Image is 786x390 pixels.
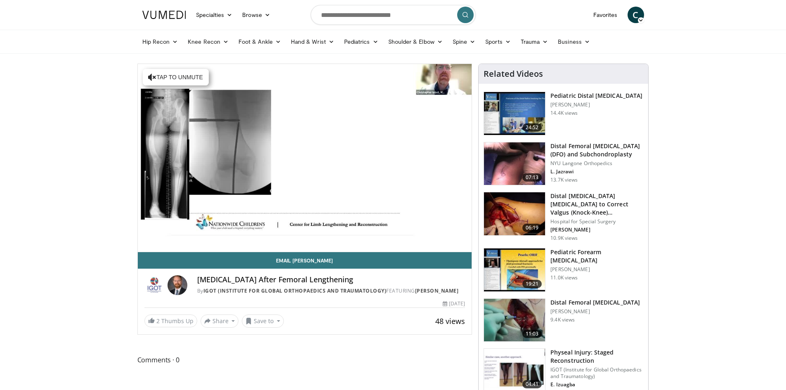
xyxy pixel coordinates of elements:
[137,355,472,365] span: Comments 0
[142,11,186,19] img: VuMedi Logo
[443,300,465,307] div: [DATE]
[550,298,640,307] h3: ​Distal Femoral [MEDICAL_DATA]
[550,317,575,323] p: 9.4K views
[339,33,383,50] a: Pediatrics
[484,298,643,342] a: 11:03 ​Distal Femoral [MEDICAL_DATA] [PERSON_NAME] 9.4K views
[143,69,209,85] button: Tap to unmute
[197,275,465,284] h4: [MEDICAL_DATA] After Femoral Lengthening
[168,275,187,295] img: Avatar
[550,92,642,100] h3: Pediatric Distal [MEDICAL_DATA]
[522,173,542,182] span: 07:13
[553,33,595,50] a: Business
[197,287,465,295] div: By FEATURING
[415,287,459,294] a: [PERSON_NAME]
[628,7,644,23] a: C
[201,314,239,328] button: Share
[484,192,545,235] img: 792110d2-4bfb-488c-b125-1d445b1bd757.150x105_q85_crop-smart_upscale.jpg
[144,314,197,327] a: 2 Thumbs Up
[484,142,545,185] img: eolv1L8ZdYrFVOcH4xMDoxOjBzMTt2bJ.150x105_q85_crop-smart_upscale.jpg
[286,33,339,50] a: Hand & Wrist
[311,5,476,25] input: Search topics, interventions
[242,314,284,328] button: Save to
[550,102,642,108] p: [PERSON_NAME]
[484,248,643,292] a: 19:21 Pediatric Forearm [MEDICAL_DATA] [PERSON_NAME] 11.0K views
[484,192,643,241] a: 06:19 Distal [MEDICAL_DATA] [MEDICAL_DATA] to Correct Valgus (Knock-Knee) [MEDICAL_DATA] Hospital...
[138,64,472,252] video-js: Video Player
[550,142,643,158] h3: Distal Femoral [MEDICAL_DATA] (DFO) and Subchondroplasty
[522,224,542,232] span: 06:19
[550,177,578,183] p: 13.7K views
[550,266,643,273] p: [PERSON_NAME]
[550,227,643,233] p: [PERSON_NAME]
[234,33,286,50] a: Foot & Ankle
[448,33,480,50] a: Spine
[550,348,643,365] h3: Physeal Injury: Staged Reconstruction
[550,308,640,315] p: [PERSON_NAME]
[550,160,643,167] p: NYU Langone Orthopedics
[191,7,238,23] a: Specialties
[484,92,643,135] a: 24:52 Pediatric Distal [MEDICAL_DATA] [PERSON_NAME] 14.4K views
[237,7,275,23] a: Browse
[484,69,543,79] h4: Related Videos
[138,252,472,269] a: Email [PERSON_NAME]
[484,142,643,186] a: 07:13 Distal Femoral [MEDICAL_DATA] (DFO) and Subchondroplasty NYU Langone Orthopedics L. Jazrawi...
[550,168,643,175] p: L. Jazrawi
[550,192,643,217] h3: Distal [MEDICAL_DATA] [MEDICAL_DATA] to Correct Valgus (Knock-Knee) [MEDICAL_DATA]
[550,110,578,116] p: 14.4K views
[484,299,545,342] img: 25428385-1b92-4282-863f-6f55f04d6ae5.150x105_q85_crop-smart_upscale.jpg
[588,7,623,23] a: Favorites
[522,380,542,388] span: 04:41
[550,274,578,281] p: 11.0K views
[183,33,234,50] a: Knee Recon
[516,33,553,50] a: Trauma
[484,92,545,135] img: a1adf488-03e1-48bc-8767-c070b95a647f.150x105_q85_crop-smart_upscale.jpg
[550,235,578,241] p: 10.9K views
[550,218,643,225] p: Hospital for Special Surgery
[383,33,448,50] a: Shoulder & Elbow
[435,316,465,326] span: 48 views
[522,280,542,288] span: 19:21
[522,330,542,338] span: 11:03
[484,248,545,291] img: 2a845b50-1aca-489d-b8cc-0e42b1fce61d.150x105_q85_crop-smart_upscale.jpg
[522,123,542,132] span: 24:52
[137,33,183,50] a: Hip Recon
[144,275,164,295] img: IGOT (Institute for Global Orthopaedics and Traumatology)
[156,317,160,325] span: 2
[550,381,643,388] p: E. Izuagba
[550,366,643,380] p: IGOT (Institute for Global Orthopaedics and Traumatology)
[203,287,387,294] a: IGOT (Institute for Global Orthopaedics and Traumatology)
[480,33,516,50] a: Sports
[550,248,643,265] h3: Pediatric Forearm [MEDICAL_DATA]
